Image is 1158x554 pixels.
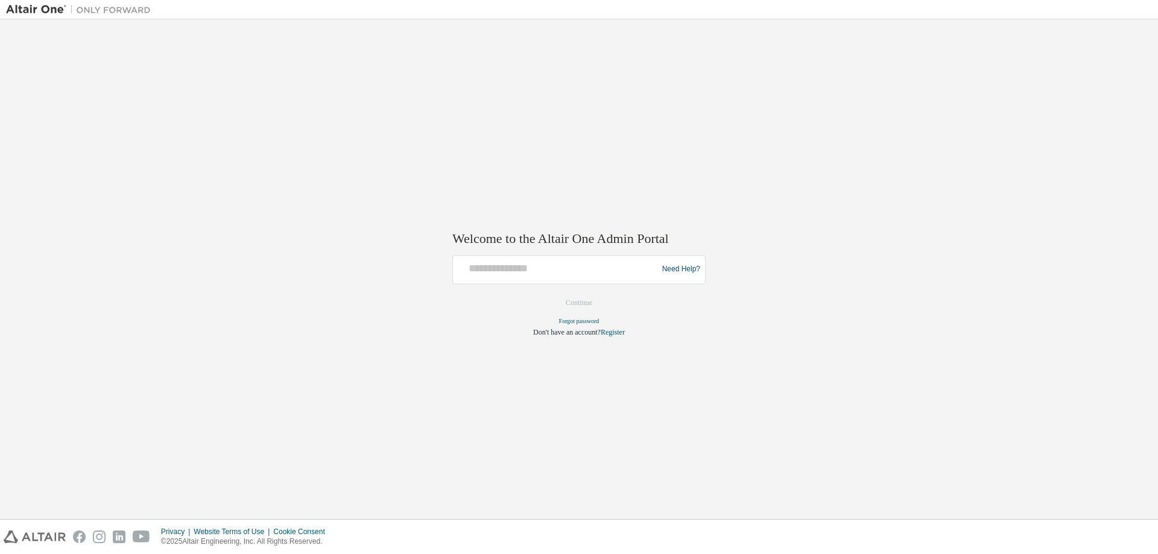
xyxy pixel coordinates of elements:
[161,527,194,537] div: Privacy
[194,527,273,537] div: Website Terms of Use
[133,530,150,543] img: youtube.svg
[73,530,86,543] img: facebook.svg
[601,328,625,336] a: Register
[93,530,106,543] img: instagram.svg
[4,530,66,543] img: altair_logo.svg
[559,318,600,324] a: Forgot password
[533,328,601,336] span: Don't have an account?
[161,537,332,547] p: © 2025 Altair Engineering, Inc. All Rights Reserved.
[113,530,125,543] img: linkedin.svg
[6,4,157,16] img: Altair One
[452,231,706,248] h2: Welcome to the Altair One Admin Portal
[273,527,332,537] div: Cookie Consent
